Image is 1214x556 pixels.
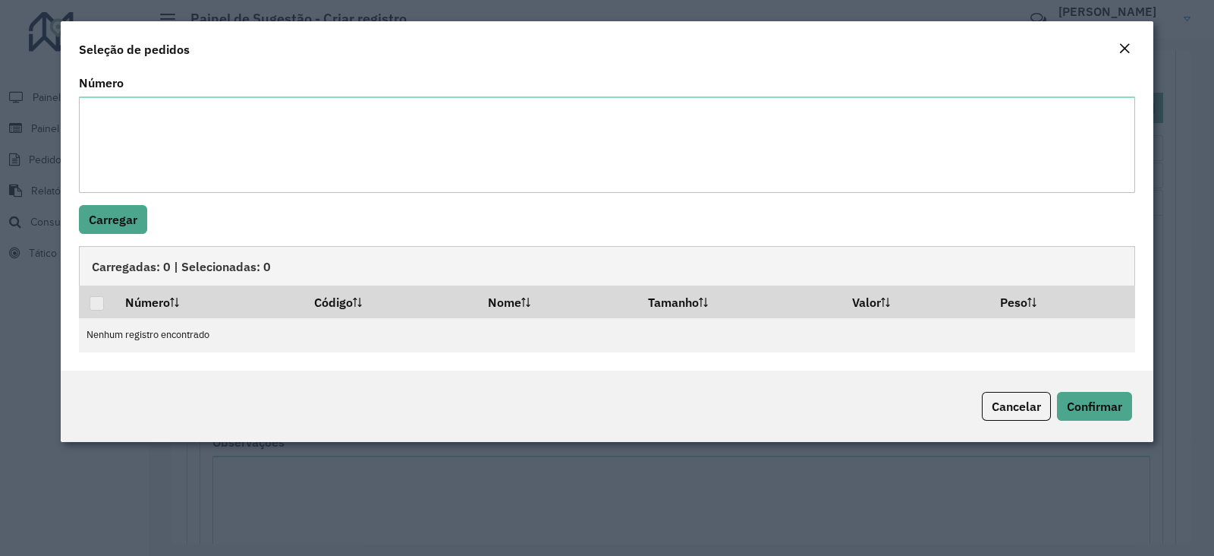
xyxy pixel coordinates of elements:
[1057,392,1132,421] button: Confirmar
[982,392,1051,421] button: Cancelar
[841,286,990,317] th: Valor
[990,286,1135,317] th: Peso
[79,318,1135,352] td: Nenhum registro encontrado
[79,205,147,234] button: Carregar
[79,40,190,58] h4: Seleção de pedidos
[1118,43,1131,55] em: Fechar
[79,246,1135,286] div: Carregadas: 0 | Selecionadas: 0
[79,74,124,92] label: Número
[1067,399,1122,414] span: Confirmar
[1114,39,1135,59] button: Close
[477,286,637,317] th: Nome
[115,286,303,317] th: Número
[992,399,1041,414] span: Cancelar
[637,286,841,317] th: Tamanho
[303,286,477,317] th: Código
